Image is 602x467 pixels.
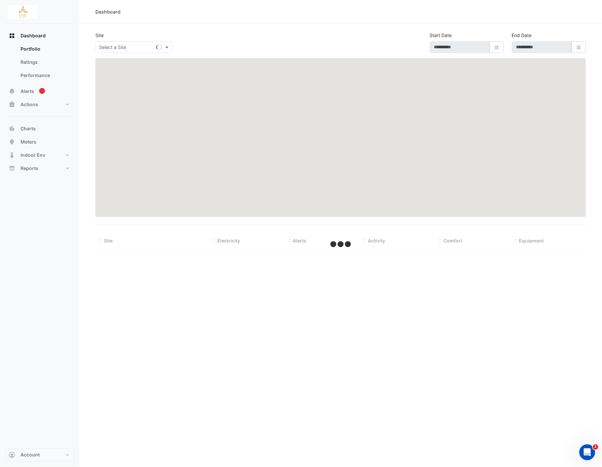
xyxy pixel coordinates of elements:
span: Reports [21,165,38,172]
span: Meters [21,139,36,145]
app-icon: Meters [9,139,15,145]
label: Site [95,32,104,39]
span: Actions [21,101,38,108]
app-icon: Actions [9,101,15,108]
a: Portfolio [15,42,74,56]
div: Tooltip anchor [39,88,45,94]
span: Indoor Env [21,152,45,158]
span: Account [21,452,40,458]
button: Account [5,448,74,462]
span: Comfort [444,238,463,243]
label: End Date [512,32,532,39]
button: Meters [5,135,74,149]
button: Dashboard [5,29,74,42]
app-icon: Indoor Env [9,152,15,158]
button: Indoor Env [5,149,74,162]
div: Dashboard [95,8,121,15]
img: Company Logo [8,5,38,19]
iframe: Intercom live chat [579,445,595,460]
app-icon: Dashboard [9,32,15,39]
app-icon: Alerts [9,88,15,95]
span: Activity [368,238,385,243]
div: Dashboard [5,42,74,85]
button: Reports [5,162,74,175]
span: Alerts [21,88,34,95]
app-icon: Charts [9,125,15,132]
a: Ratings [15,56,74,69]
span: Charts [21,125,36,132]
span: Electricity [217,238,240,243]
a: Performance [15,69,74,82]
label: Start Date [430,32,452,39]
button: Actions [5,98,74,111]
span: Alerts [293,238,306,243]
button: Alerts [5,85,74,98]
span: 1 [593,445,598,450]
span: Dashboard [21,32,46,39]
span: Site [104,238,113,243]
app-icon: Reports [9,165,15,172]
span: Equipment [519,238,544,243]
button: Charts [5,122,74,135]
